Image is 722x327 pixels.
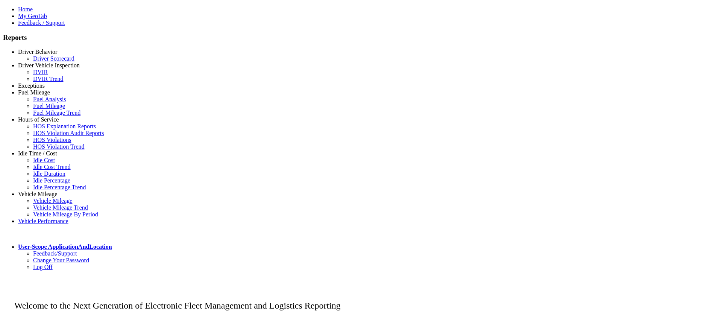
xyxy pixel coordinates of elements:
a: Idle Cost [33,157,55,163]
a: Vehicle Mileage By Period [33,211,98,217]
a: My GeoTab [18,13,47,19]
a: Driver Vehicle Inspection [18,62,80,68]
a: Fuel Analysis [33,96,66,102]
a: Vehicle Performance [18,218,68,224]
a: HOS Violation Trend [33,143,85,150]
a: Fuel Mileage Trend [33,110,80,116]
a: Idle Percentage [33,177,70,184]
a: Hours of Service [18,116,59,123]
a: HOS Violations [33,137,71,143]
a: DVIR [33,69,48,75]
a: User-Scope ApplicationAndLocation [18,243,112,250]
a: Fuel Mileage [33,103,65,109]
a: Driver Behavior [18,49,57,55]
a: Vehicle Mileage [18,191,57,197]
a: Home [18,6,33,12]
a: Driver Scorecard [33,55,74,62]
a: Fuel Mileage [18,89,50,96]
a: DVIR Trend [33,76,63,82]
a: Vehicle Mileage [33,198,72,204]
p: Welcome to the Next Generation of Electronic Fleet Management and Logistics Reporting [3,289,719,311]
a: Vehicle Mileage Trend [33,204,88,211]
a: Exceptions [18,82,45,89]
a: Idle Time / Cost [18,150,57,157]
a: HOS Violation Audit Reports [33,130,104,136]
h3: Reports [3,33,719,42]
a: HOS Explanation Reports [33,123,96,129]
a: Idle Percentage Trend [33,184,86,190]
a: Feedback / Support [18,20,65,26]
a: Log Off [33,264,53,270]
a: Feedback/Support [33,250,77,257]
a: Idle Duration [33,170,65,177]
a: Idle Cost Trend [33,164,71,170]
a: Change Your Password [33,257,89,263]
